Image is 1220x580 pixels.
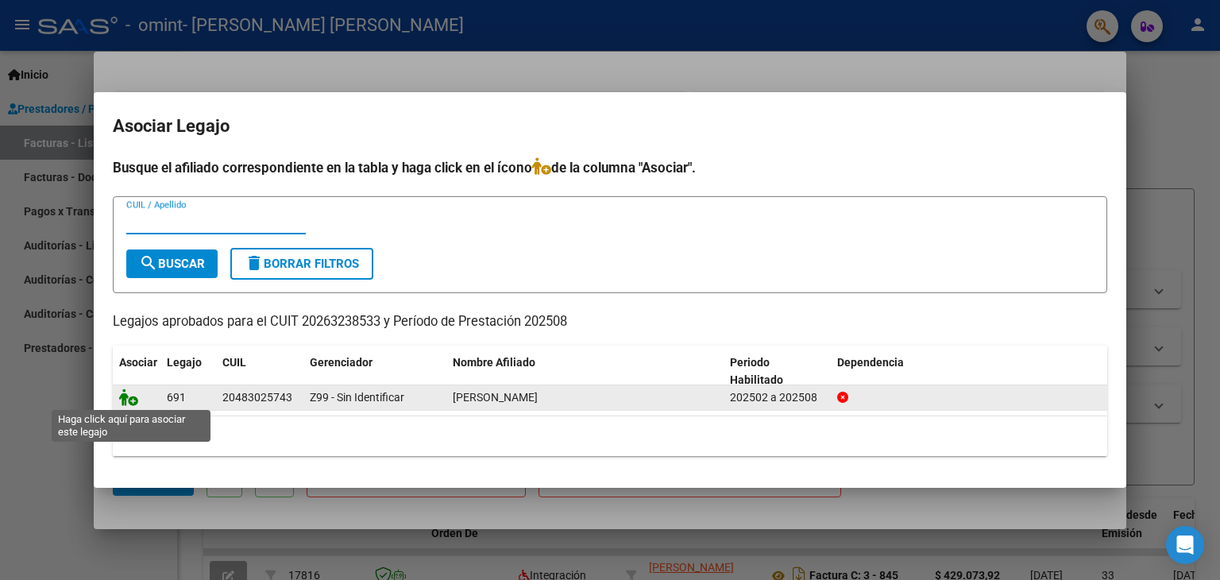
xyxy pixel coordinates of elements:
h2: Asociar Legajo [113,111,1107,141]
span: Borrar Filtros [245,257,359,271]
span: Asociar [119,356,157,369]
span: JARDO MATEO EMANUEL [453,391,538,404]
datatable-header-cell: Asociar [113,346,160,398]
datatable-header-cell: Dependencia [831,346,1108,398]
datatable-header-cell: CUIL [216,346,303,398]
mat-icon: search [139,253,158,273]
div: 1 registros [113,416,1107,456]
span: Z99 - Sin Identificar [310,391,404,404]
span: Legajo [167,356,202,369]
p: Legajos aprobados para el CUIT 20263238533 y Período de Prestación 202508 [113,312,1107,332]
datatable-header-cell: Legajo [160,346,216,398]
span: CUIL [222,356,246,369]
div: Open Intercom Messenger [1166,526,1204,564]
datatable-header-cell: Gerenciador [303,346,446,398]
button: Buscar [126,249,218,278]
button: Borrar Filtros [230,248,373,280]
span: Periodo Habilitado [730,356,783,387]
div: 20483025743 [222,389,292,407]
span: Nombre Afiliado [453,356,535,369]
datatable-header-cell: Nombre Afiliado [446,346,724,398]
span: Buscar [139,257,205,271]
span: Gerenciador [310,356,373,369]
mat-icon: delete [245,253,264,273]
datatable-header-cell: Periodo Habilitado [724,346,831,398]
span: 691 [167,391,186,404]
span: Dependencia [837,356,904,369]
div: 202502 a 202508 [730,389,824,407]
h4: Busque el afiliado correspondiente en la tabla y haga click en el ícono de la columna "Asociar". [113,157,1107,178]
